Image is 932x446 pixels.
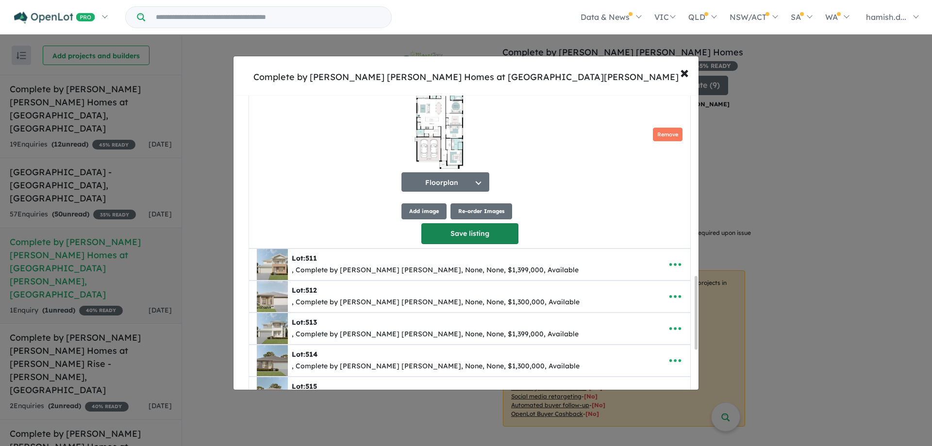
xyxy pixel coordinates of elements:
[292,297,580,308] div: , Complete by [PERSON_NAME] [PERSON_NAME], None, None, $1,300,000, Available
[292,382,317,391] b: Lot:
[292,286,317,295] b: Lot:
[401,203,447,219] button: Add image
[305,286,317,295] span: 512
[292,329,579,340] div: , Complete by [PERSON_NAME] [PERSON_NAME], None, None, $1,399,000, Available
[680,62,689,83] span: ×
[305,318,317,327] span: 513
[292,254,317,263] b: Lot:
[305,382,317,391] span: 515
[257,345,288,376] img: Complete%20by%20McDonald%20Jones%20Homes%20at%20Mount%20Terry%20-%20Albion%20Park%20-%20Lot%20514...
[401,172,489,192] button: Floorplan
[401,73,478,170] img: Complete by McDonald Jones Homes at Mount Terry - Albion Park - Lot 510 Floorplan
[147,7,389,28] input: Try estate name, suburb, builder or developer
[653,128,682,142] button: Remove
[257,377,288,408] img: Complete%20by%20McDonald%20Jones%20Homes%20at%20Mount%20Terry%20-%20Albion%20Park%20-%20Lot%20515...
[257,281,288,312] img: Complete%20by%20McDonald%20Jones%20Homes%20at%20Mount%20Terry%20-%20Albion%20Park%20-%20Lot%20512...
[257,249,288,280] img: Complete%20by%20McDonald%20Jones%20Homes%20at%20Mount%20Terry%20-%20Albion%20Park%20-%20Lot%20511...
[292,361,580,372] div: , Complete by [PERSON_NAME] [PERSON_NAME], None, None, $1,300,000, Available
[305,254,317,263] span: 511
[292,318,317,327] b: Lot:
[305,350,317,359] span: 514
[421,223,518,244] button: Save listing
[14,12,95,24] img: Openlot PRO Logo White
[450,203,512,219] button: Re-order Images
[866,12,906,22] span: hamish.d...
[292,350,317,359] b: Lot:
[253,71,679,83] div: Complete by [PERSON_NAME] [PERSON_NAME] Homes at [GEOGRAPHIC_DATA][PERSON_NAME]
[292,264,579,276] div: , Complete by [PERSON_NAME] [PERSON_NAME], None, None, $1,399,000, Available
[257,313,288,344] img: Complete%20by%20McDonald%20Jones%20Homes%20at%20Mount%20Terry%20-%20Albion%20Park%20-%20Lot%20513...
